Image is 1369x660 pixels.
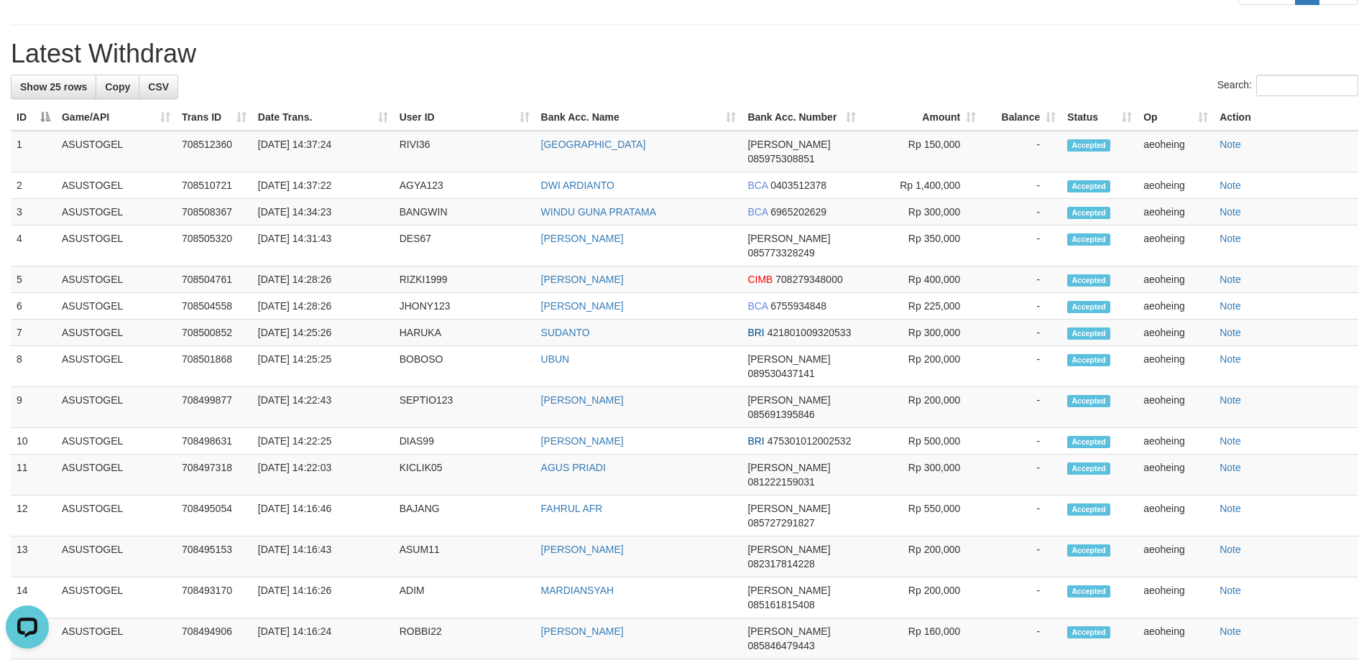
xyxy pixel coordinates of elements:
[11,346,56,387] td: 8
[1220,435,1241,447] a: Note
[747,139,830,150] span: [PERSON_NAME]
[252,226,394,266] td: [DATE] 14:31:43
[770,300,826,312] span: Copy 6755934848 to clipboard
[747,233,830,244] span: [PERSON_NAME]
[96,75,139,99] a: Copy
[11,104,56,131] th: ID: activate to sort column descending
[862,131,982,172] td: Rp 150,000
[11,536,56,577] td: 13
[742,104,862,131] th: Bank Acc. Number: activate to sort column ascending
[982,172,1061,199] td: -
[1067,503,1110,516] span: Accepted
[982,199,1061,226] td: -
[1067,436,1110,448] span: Accepted
[1256,75,1358,96] input: Search:
[1220,353,1241,365] a: Note
[176,226,252,266] td: 708505320
[768,435,852,447] span: Copy 475301012002532 to clipboard
[394,266,535,293] td: RIZKI1999
[1220,462,1241,473] a: Note
[1220,544,1241,555] a: Note
[176,346,252,387] td: 708501868
[862,536,982,577] td: Rp 200,000
[1220,300,1241,312] a: Note
[56,455,176,496] td: ASUSTOGEL
[982,293,1061,320] td: -
[862,104,982,131] th: Amount: activate to sort column ascending
[747,206,768,218] span: BCA
[862,346,982,387] td: Rp 200,000
[394,199,535,226] td: BANGWIN
[1067,544,1110,557] span: Accepted
[56,199,176,226] td: ASUSTOGEL
[541,394,624,406] a: [PERSON_NAME]
[56,618,176,659] td: ASUSTOGEL
[862,496,982,536] td: Rp 550,000
[176,104,252,131] th: Trans ID: activate to sort column ascending
[176,293,252,320] td: 708504558
[747,153,814,164] span: Copy 085975308851 to clipboard
[862,320,982,346] td: Rp 300,000
[56,536,176,577] td: ASUSTOGEL
[541,462,606,473] a: AGUS PRIADI
[862,293,982,320] td: Rp 225,000
[1138,226,1214,266] td: aeoheing
[394,320,535,346] td: HARUKA
[747,462,830,473] span: [PERSON_NAME]
[770,206,826,218] span: Copy 6965202629 to clipboard
[394,577,535,618] td: ADIM
[1067,395,1110,407] span: Accepted
[747,327,764,338] span: BRI
[394,496,535,536] td: BAJANG
[56,172,176,199] td: ASUSTOGEL
[982,536,1061,577] td: -
[862,455,982,496] td: Rp 300,000
[252,320,394,346] td: [DATE] 14:25:26
[541,585,614,596] a: MARDIANSYAH
[1220,233,1241,244] a: Note
[176,618,252,659] td: 708494906
[1138,618,1214,659] td: aeoheing
[1067,626,1110,638] span: Accepted
[541,180,614,191] a: DWI ARDIANTO
[747,394,830,406] span: [PERSON_NAME]
[176,131,252,172] td: 708512360
[252,496,394,536] td: [DATE] 14:16:46
[56,320,176,346] td: ASUSTOGEL
[176,172,252,199] td: 708510721
[747,517,814,529] span: Copy 085727291827 to clipboard
[1067,233,1110,246] span: Accepted
[252,577,394,618] td: [DATE] 14:16:26
[394,346,535,387] td: BOBOSO
[1067,327,1110,340] span: Accepted
[747,544,830,555] span: [PERSON_NAME]
[11,39,1358,68] h1: Latest Withdraw
[56,387,176,428] td: ASUSTOGEL
[1138,496,1214,536] td: aeoheing
[11,455,56,496] td: 11
[982,346,1061,387] td: -
[862,577,982,618] td: Rp 200,000
[56,104,176,131] th: Game/API: activate to sort column ascending
[862,266,982,293] td: Rp 400,000
[541,503,603,514] a: FAHRUL AFR
[1067,301,1110,313] span: Accepted
[982,131,1061,172] td: -
[747,409,814,420] span: Copy 085691395846 to clipboard
[11,172,56,199] td: 2
[11,226,56,266] td: 4
[747,353,830,365] span: [PERSON_NAME]
[56,496,176,536] td: ASUSTOGEL
[394,131,535,172] td: RIVI36
[541,139,646,150] a: [GEOGRAPHIC_DATA]
[56,346,176,387] td: ASUSTOGEL
[770,180,826,191] span: Copy 0403512378 to clipboard
[747,247,814,259] span: Copy 085773328249 to clipboard
[252,266,394,293] td: [DATE] 14:28:26
[982,226,1061,266] td: -
[1138,428,1214,455] td: aeoheing
[982,104,1061,131] th: Balance: activate to sort column ascending
[11,320,56,346] td: 7
[1067,274,1110,287] span: Accepted
[394,226,535,266] td: DES67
